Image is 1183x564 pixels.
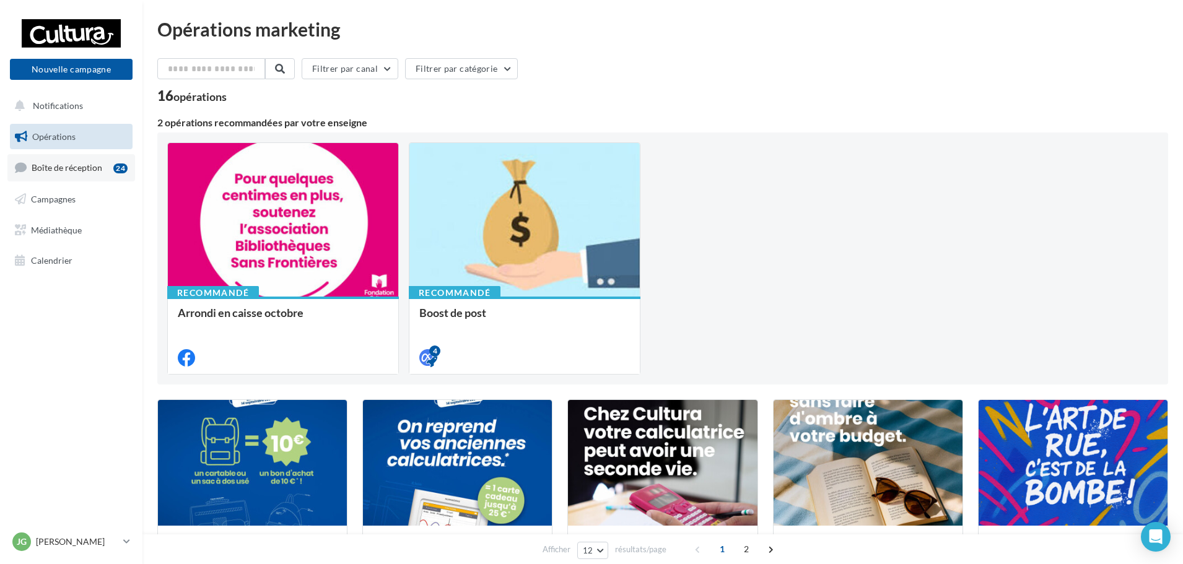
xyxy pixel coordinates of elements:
button: Nouvelle campagne [10,59,133,80]
div: opérations [173,91,227,102]
div: 4 [429,345,440,357]
span: Opérations [32,131,76,142]
button: Filtrer par canal [302,58,398,79]
div: Open Intercom Messenger [1141,522,1171,552]
button: 12 [577,542,609,559]
div: Recommandé [409,286,500,300]
span: résultats/page [615,544,666,555]
span: 12 [583,545,593,555]
button: Notifications [7,93,130,119]
span: 2 [736,539,756,559]
div: Boost de post [419,306,630,331]
span: Notifications [33,100,83,111]
span: Calendrier [31,255,72,266]
div: Arrondi en caisse octobre [178,306,388,331]
button: Filtrer par catégorie [405,58,518,79]
a: Opérations [7,124,135,150]
a: Campagnes [7,186,135,212]
a: Boîte de réception24 [7,154,135,181]
span: Médiathèque [31,224,82,235]
span: Campagnes [31,194,76,204]
span: Afficher [543,544,570,555]
div: 24 [113,163,128,173]
a: JG [PERSON_NAME] [10,530,133,553]
span: JG [17,536,27,548]
a: Médiathèque [7,217,135,243]
span: 1 [712,539,732,559]
span: Boîte de réception [32,162,102,173]
div: Opérations marketing [157,20,1168,38]
div: 2 opérations recommandées par votre enseigne [157,118,1168,128]
div: Recommandé [167,286,259,300]
p: [PERSON_NAME] [36,536,118,548]
a: Calendrier [7,248,135,274]
div: 16 [157,89,227,103]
